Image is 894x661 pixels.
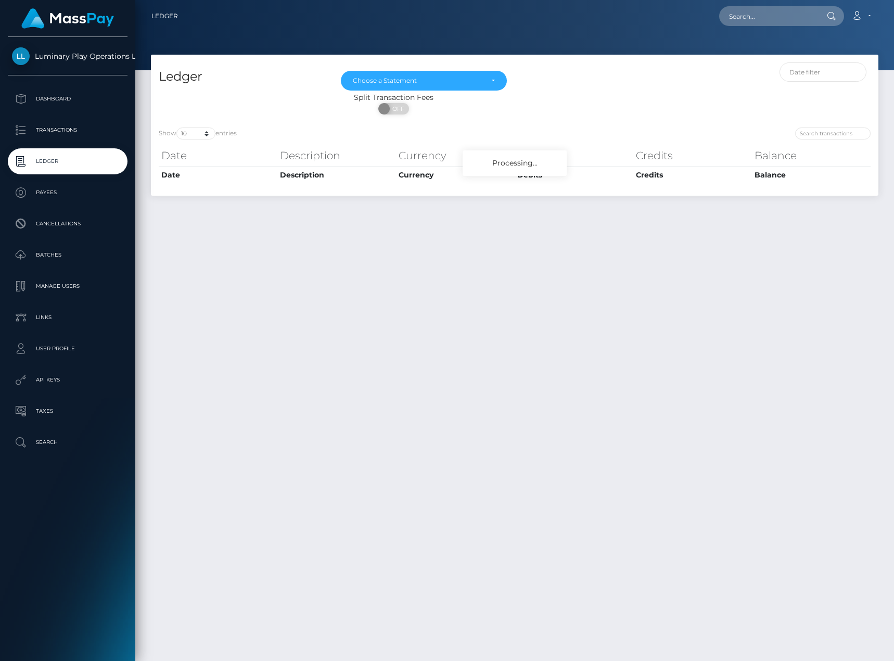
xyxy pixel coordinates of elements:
[396,145,515,166] th: Currency
[780,62,866,82] input: Date filter
[8,398,127,424] a: Taxes
[12,372,123,388] p: API Keys
[176,128,215,139] select: Showentries
[12,91,123,107] p: Dashboard
[159,145,277,166] th: Date
[719,6,817,26] input: Search...
[12,185,123,200] p: Payees
[384,103,410,115] span: OFF
[353,77,483,85] div: Choose a Statement
[12,310,123,325] p: Links
[633,167,752,183] th: Credits
[8,86,127,112] a: Dashboard
[159,68,325,86] h4: Ledger
[8,273,127,299] a: Manage Users
[277,167,396,183] th: Description
[515,167,633,183] th: Debits
[151,92,636,103] div: Split Transaction Fees
[8,117,127,143] a: Transactions
[8,429,127,455] a: Search
[8,211,127,237] a: Cancellations
[12,435,123,450] p: Search
[752,145,871,166] th: Balance
[8,242,127,268] a: Batches
[463,150,567,176] div: Processing...
[12,122,123,138] p: Transactions
[12,216,123,232] p: Cancellations
[396,167,515,183] th: Currency
[633,145,752,166] th: Credits
[8,367,127,393] a: API Keys
[151,5,178,27] a: Ledger
[12,47,30,65] img: Luminary Play Operations Limited
[12,154,123,169] p: Ledger
[159,128,237,139] label: Show entries
[795,128,871,139] input: Search transactions
[12,278,123,294] p: Manage Users
[12,341,123,357] p: User Profile
[12,247,123,263] p: Batches
[277,145,396,166] th: Description
[8,336,127,362] a: User Profile
[515,145,633,166] th: Debits
[159,167,277,183] th: Date
[8,304,127,330] a: Links
[341,71,507,91] button: Choose a Statement
[752,167,871,183] th: Balance
[21,8,114,29] img: MassPay Logo
[8,148,127,174] a: Ledger
[8,52,127,61] span: Luminary Play Operations Limited
[8,180,127,206] a: Payees
[12,403,123,419] p: Taxes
